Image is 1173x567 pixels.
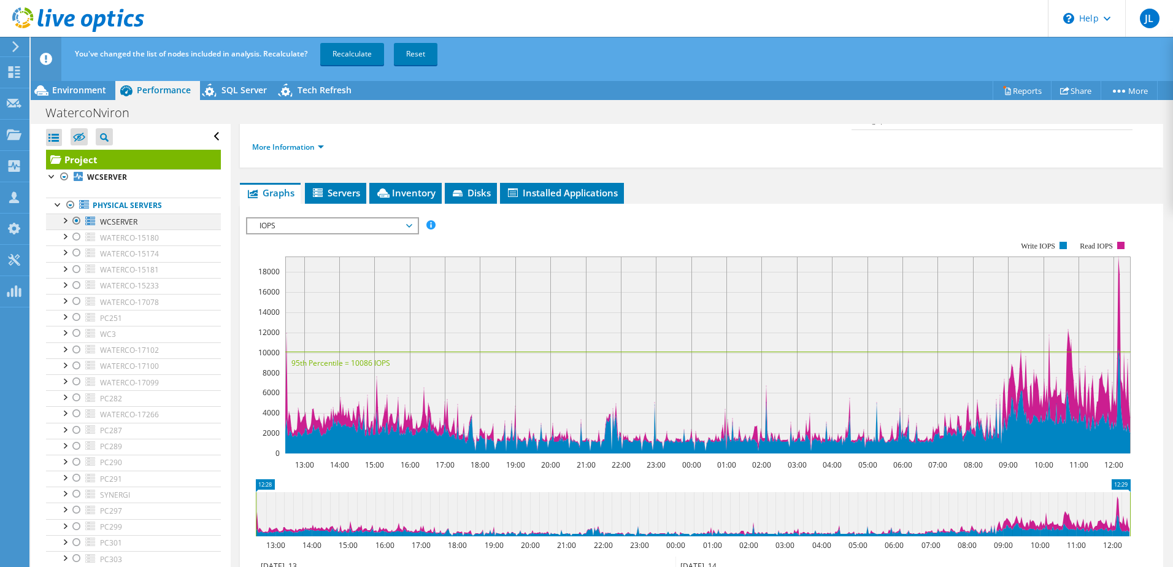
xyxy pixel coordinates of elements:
a: PC299 [46,519,221,535]
a: WATERCO-17078 [46,294,221,310]
a: WATERCO-17100 [46,358,221,374]
text: 6000 [263,387,280,398]
text: 95th Percentile = 10086 IOPS [291,358,390,368]
text: 2000 [263,428,280,438]
text: 16000 [258,287,280,297]
text: 22:00 [593,540,612,550]
text: 06:00 [893,460,912,470]
a: PC297 [46,503,221,519]
text: 18:00 [470,460,489,470]
a: PC282 [46,390,221,406]
text: 03:00 [787,460,806,470]
text: 10:00 [1030,540,1049,550]
text: 09:00 [993,540,1012,550]
text: 07:00 [921,540,940,550]
a: PC301 [46,535,221,551]
text: 00:00 [666,540,685,550]
a: Share [1051,81,1101,100]
text: 04:00 [812,540,831,550]
text: 15:00 [364,460,383,470]
a: PC290 [46,455,221,471]
text: 23:00 [646,460,665,470]
text: 03:00 [775,540,794,550]
text: 19:00 [506,460,525,470]
text: 08:00 [957,540,976,550]
span: Environment [52,84,106,96]
span: PC289 [100,441,122,452]
a: More [1101,81,1158,100]
a: WATERCO-17099 [46,374,221,390]
text: 13:00 [266,540,285,550]
span: PC303 [100,554,122,565]
text: 19:00 [484,540,503,550]
span: WATERCO-15181 [100,264,159,275]
h1: WatercoNviron [40,106,148,120]
span: WATERCO-17266 [100,409,159,420]
text: 14000 [258,307,280,317]
a: WATERCO-15180 [46,229,221,245]
text: 21:00 [576,460,595,470]
a: Physical Servers [46,198,221,214]
a: WATERCO-15174 [46,245,221,261]
a: More Information [252,142,324,152]
a: PC251 [46,310,221,326]
span: WATERCO-17100 [100,361,159,371]
a: PC289 [46,439,221,455]
text: 05:00 [858,460,877,470]
text: 14:00 [302,540,321,550]
a: Project [46,150,221,169]
span: WATERCO-15233 [100,280,159,291]
span: WCSERVER [100,217,137,227]
text: 11:00 [1069,460,1088,470]
text: 13:00 [294,460,313,470]
span: IOPS [253,218,411,233]
text: 16:00 [375,540,394,550]
text: 02:00 [752,460,771,470]
text: 20:00 [540,460,560,470]
span: JL [1140,9,1160,28]
text: 20:00 [520,540,539,550]
text: 01:00 [717,460,736,470]
text: 18:00 [447,540,466,550]
text: 23:00 [629,540,648,550]
text: 05:00 [848,540,867,550]
span: SQL Server [221,84,267,96]
span: PC299 [100,522,122,532]
span: PC291 [100,474,122,484]
span: WC3 [100,329,116,339]
span: PC287 [100,425,122,436]
a: PC287 [46,423,221,439]
text: 22:00 [611,460,630,470]
a: WATERCO-15233 [46,278,221,294]
span: WATERCO-15174 [100,249,159,259]
span: WATERCO-17078 [100,297,159,307]
a: WCSERVER [46,214,221,229]
text: 17:00 [435,460,454,470]
text: 12:00 [1102,540,1121,550]
text: 08:00 [963,460,982,470]
text: 12:00 [1104,460,1123,470]
span: PC251 [100,313,122,323]
svg: \n [1063,13,1074,24]
text: 0 [275,448,280,458]
a: WATERCO-17102 [46,342,221,358]
span: PC290 [100,457,122,468]
span: WATERCO-17099 [100,377,159,388]
text: 00:00 [682,460,701,470]
text: 11:00 [1066,540,1085,550]
text: 09:00 [998,460,1017,470]
text: Write IOPS [1021,242,1055,250]
text: Read IOPS [1080,242,1113,250]
text: 04:00 [822,460,841,470]
text: 8000 [263,368,280,378]
a: WATERCO-17266 [46,406,221,422]
span: You've changed the list of nodes included in analysis. Recalculate? [75,48,307,59]
span: PC282 [100,393,122,404]
span: Tech Refresh [298,84,352,96]
text: 12000 [258,327,280,337]
text: 02:00 [739,540,758,550]
a: PC291 [46,471,221,487]
a: WCSERVER [46,169,221,185]
span: PC301 [100,538,122,548]
a: Recalculate [320,43,384,65]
